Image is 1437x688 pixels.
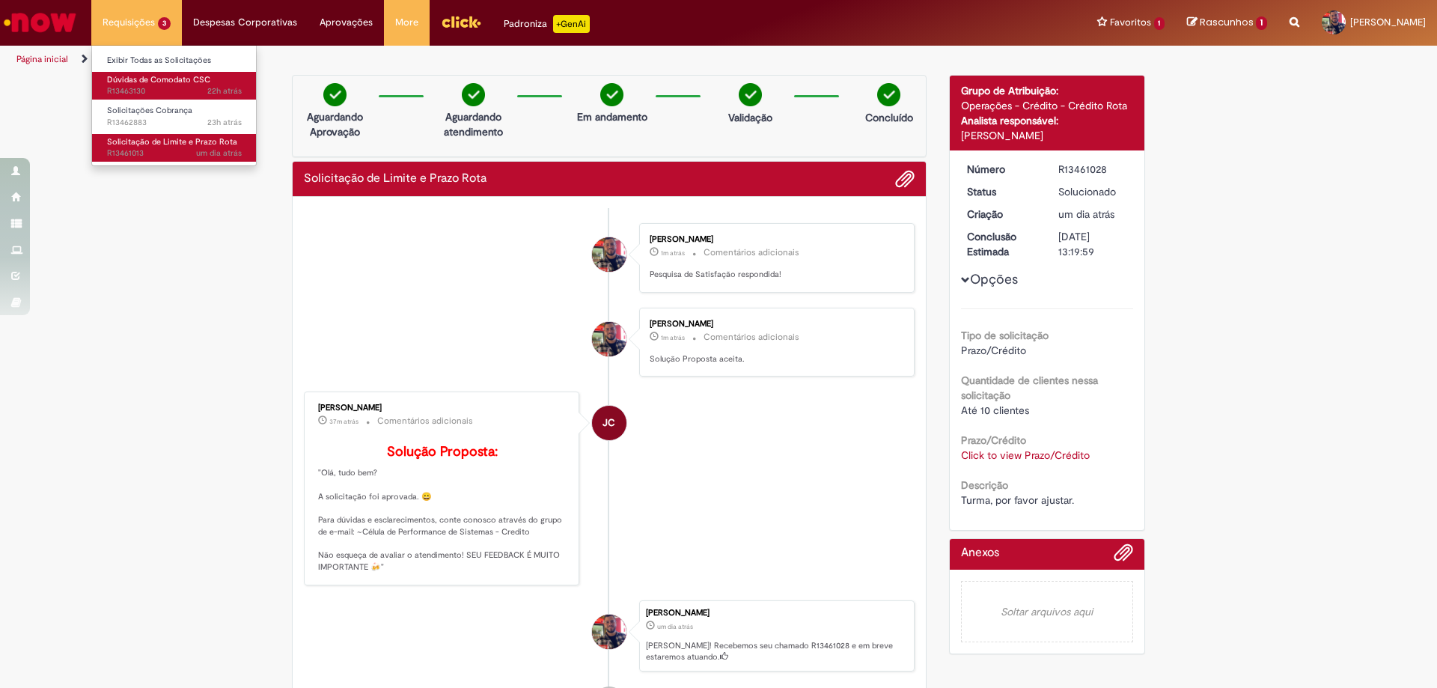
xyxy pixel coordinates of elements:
span: um dia atrás [657,622,693,631]
p: [PERSON_NAME]! Recebemos seu chamado R13461028 e em breve estaremos atuando. [646,640,906,663]
p: Solução Proposta aceita. [650,353,899,365]
time: 29/08/2025 09:19:53 [1058,207,1114,221]
span: um dia atrás [1058,207,1114,221]
div: [PERSON_NAME] [650,235,899,244]
b: Prazo/Crédito [961,433,1026,447]
p: Em andamento [577,109,647,124]
span: 3 [158,17,171,30]
div: 29/08/2025 09:19:53 [1058,207,1128,222]
em: Soltar arquivos aqui [961,581,1134,642]
div: Padroniza [504,15,590,33]
img: check-circle-green.png [462,83,485,106]
a: Exibir Todas as Solicitações [92,52,257,69]
span: 23h atrás [207,117,242,128]
span: 1m atrás [661,249,685,258]
span: 1m atrás [661,333,685,342]
span: Solicitações Cobrança [107,105,192,116]
a: Rascunhos [1187,16,1267,30]
time: 29/08/2025 09:16:47 [196,147,242,159]
span: 1 [1256,16,1267,30]
img: check-circle-green.png [877,83,900,106]
dt: Status [956,184,1048,199]
span: JC [602,405,615,441]
div: Solucionado [1058,184,1128,199]
span: Aprovações [320,15,373,30]
span: um dia atrás [196,147,242,159]
div: [PERSON_NAME] [646,609,906,618]
span: 22h atrás [207,85,242,97]
b: Descrição [961,478,1008,492]
span: R13462883 [107,117,242,129]
dt: Conclusão Estimada [956,229,1048,259]
b: Quantidade de clientes nessa solicitação [961,374,1098,402]
li: Rafael Farias Ribeiro De Oliveira [304,600,915,672]
div: Jonas Correia [592,406,626,440]
time: 30/08/2025 14:00:07 [661,249,685,258]
time: 29/08/2025 15:43:00 [207,85,242,97]
a: Página inicial [16,53,68,65]
img: check-circle-green.png [323,83,347,106]
p: Aguardando atendimento [437,109,510,139]
h2: Solicitação de Limite e Prazo Rota Histórico de tíquete [304,172,486,186]
img: check-circle-green.png [739,83,762,106]
p: Aguardando Aprovação [299,109,371,139]
div: Rafael Farias Ribeiro De Oliveira [592,237,626,272]
span: Requisições [103,15,155,30]
img: ServiceNow [1,7,79,37]
ul: Trilhas de página [11,46,947,73]
div: Grupo de Atribuição: [961,83,1134,98]
span: R13461013 [107,147,242,159]
span: Prazo/Crédito [961,344,1026,357]
small: Comentários adicionais [704,246,799,259]
small: Comentários adicionais [377,415,473,427]
time: 30/08/2025 13:23:44 [329,417,359,426]
img: click_logo_yellow_360x200.png [441,10,481,33]
ul: Requisições [91,45,257,166]
span: Até 10 clientes [961,404,1029,417]
span: [PERSON_NAME] [1350,16,1426,28]
a: Aberto R13462883 : Solicitações Cobrança [92,103,257,130]
a: Aberto R13461013 : Solicitação de Limite e Prazo Rota [92,134,257,162]
b: Tipo de solicitação [961,329,1049,342]
div: [PERSON_NAME] [650,320,899,329]
time: 29/08/2025 09:19:53 [657,622,693,631]
dt: Criação [956,207,1048,222]
span: R13463130 [107,85,242,97]
div: [PERSON_NAME] [318,404,567,413]
p: "Olá, tudo bem? A solicitação foi aprovada. 😀 Para dúvidas e esclarecimentos, conte conosco atrav... [318,445,567,573]
div: R13461028 [1058,162,1128,177]
div: Analista responsável: [961,113,1134,128]
dt: Número [956,162,1048,177]
span: Turma, por favor ajustar. [961,493,1074,507]
button: Adicionar anexos [1114,543,1133,570]
time: 30/08/2025 13:59:53 [661,333,685,342]
p: Concluído [865,110,913,125]
p: Pesquisa de Satisfação respondida! [650,269,899,281]
div: [PERSON_NAME] [961,128,1134,143]
b: Solução Proposta: [387,443,498,460]
p: Validação [728,110,772,125]
time: 29/08/2025 15:05:46 [207,117,242,128]
span: 1 [1154,17,1165,30]
button: Adicionar anexos [895,169,915,189]
p: +GenAi [553,15,590,33]
div: Rafael Farias Ribeiro De Oliveira [592,615,626,649]
span: 37m atrás [329,417,359,426]
span: Rascunhos [1200,15,1254,29]
h2: Anexos [961,547,999,560]
img: check-circle-green.png [600,83,623,106]
a: Click to view Prazo/Crédito [961,448,1090,462]
span: Favoritos [1110,15,1151,30]
a: Aberto R13463130 : Dúvidas de Comodato CSC [92,72,257,100]
div: Rafael Farias Ribeiro De Oliveira [592,322,626,356]
span: Dúvidas de Comodato CSC [107,74,210,85]
div: [DATE] 13:19:59 [1058,229,1128,259]
div: Operações - Crédito - Crédito Rota [961,98,1134,113]
small: Comentários adicionais [704,331,799,344]
span: Solicitação de Limite e Prazo Rota [107,136,237,147]
span: Despesas Corporativas [193,15,297,30]
span: More [395,15,418,30]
